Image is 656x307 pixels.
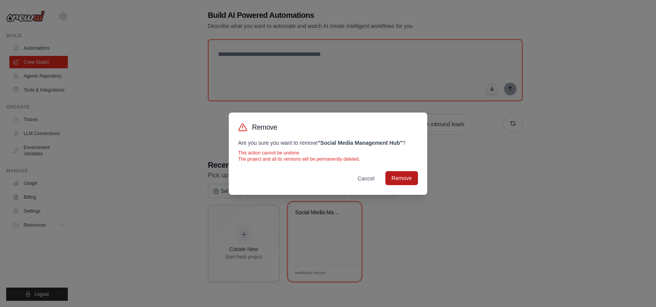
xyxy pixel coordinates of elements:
p: This action cannot be undone. [238,150,418,156]
button: Cancel [351,172,381,186]
p: The project and all its versions will be permanently deleted. [238,156,418,162]
h3: Remove [252,122,277,133]
p: Are you sure you want to remove ? [238,139,418,147]
button: Remove [385,171,418,185]
strong: " Social Media Management Hub " [318,140,402,146]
